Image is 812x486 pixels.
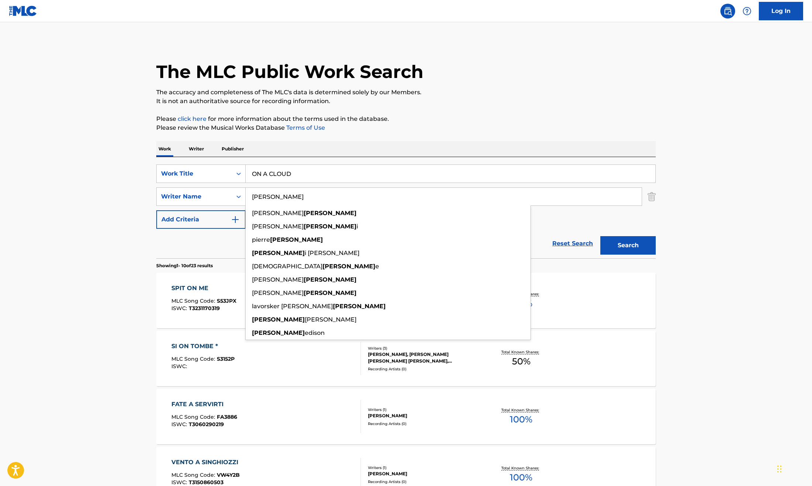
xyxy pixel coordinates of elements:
a: click here [178,115,207,122]
a: SI ON TOMBE *MLC Song Code:S3152PISWC:Writers (3)[PERSON_NAME], [PERSON_NAME] [PERSON_NAME] [PERS... [156,331,656,386]
iframe: Chat Widget [775,451,812,486]
img: Delete Criterion [648,187,656,206]
span: MLC Song Code : [171,472,217,478]
strong: [PERSON_NAME] [270,236,323,243]
p: Please for more information about the terms used in the database. [156,115,656,123]
span: MLC Song Code : [171,298,217,304]
strong: [PERSON_NAME] [252,316,305,323]
a: SPIT ON MEMLC Song Code:S53JPXISWC:T3231170319Writers (4)[PERSON_NAME], [PERSON_NAME], [PERSON_NA... [156,273,656,328]
img: 9d2ae6d4665cec9f34b9.svg [231,215,240,224]
span: pierre [252,236,270,243]
p: The accuracy and completeness of The MLC's data is determined solely by our Members. [156,88,656,97]
p: Total Known Shares: [501,349,541,355]
strong: [PERSON_NAME] [333,303,386,310]
img: help [743,7,751,16]
span: T3060290219 [189,421,224,428]
a: Terms of Use [285,124,325,131]
strong: [PERSON_NAME] [304,223,356,230]
span: S53JPX [217,298,236,304]
div: SPIT ON ME [171,284,236,293]
span: [PERSON_NAME] [252,223,304,230]
a: Reset Search [549,235,597,252]
img: MLC Logo [9,6,37,16]
strong: [PERSON_NAME] [304,210,356,217]
span: i [PERSON_NAME] [305,249,359,256]
span: edison [305,329,325,336]
p: Writer [187,141,206,157]
span: VW4Y2B [217,472,240,478]
div: Recording Artists ( 0 ) [368,421,480,426]
p: Total Known Shares: [501,465,541,471]
span: ISWC : [171,479,189,486]
div: Help [740,4,754,18]
p: Publisher [219,141,246,157]
button: Search [600,236,656,255]
span: [PERSON_NAME] [252,276,304,283]
span: ISWC : [171,305,189,312]
div: [PERSON_NAME], [PERSON_NAME] [PERSON_NAME] [PERSON_NAME], [PERSON_NAME] [368,351,480,364]
span: 100 % [510,413,532,426]
a: Log In [759,2,803,20]
span: 50 % [512,355,530,368]
form: Search Form [156,164,656,258]
div: Recording Artists ( 0 ) [368,479,480,485]
div: [PERSON_NAME] [368,412,480,419]
span: lavorsker [PERSON_NAME] [252,303,333,310]
a: FATE A SERVIRTIMLC Song Code:FA3886ISWC:T3060290219Writers (1)[PERSON_NAME]Recording Artists (0)T... [156,389,656,444]
div: Writers ( 1 ) [368,407,480,412]
button: Add Criteria [156,210,246,229]
div: Writer Name [161,192,228,201]
p: It is not an authoritative source for recording information. [156,97,656,106]
div: Writers ( 3 ) [368,346,480,351]
div: Work Title [161,169,228,178]
span: i [356,223,358,230]
span: [PERSON_NAME] [305,316,356,323]
span: [DEMOGRAPHIC_DATA] [252,263,323,270]
span: ISWC : [171,421,189,428]
div: Recording Artists ( 0 ) [368,366,480,372]
strong: [PERSON_NAME] [323,263,375,270]
span: MLC Song Code : [171,414,217,420]
strong: [PERSON_NAME] [252,249,305,256]
strong: [PERSON_NAME] [304,289,356,296]
span: FA3886 [217,414,237,420]
span: T3231170319 [189,305,220,312]
div: SI ON TOMBE * [171,342,235,351]
p: Please review the Musical Works Database [156,123,656,132]
span: ISWC : [171,363,189,370]
div: VENTO A SINGHIOZZI [171,458,242,467]
span: T3150860503 [189,479,224,486]
span: [PERSON_NAME] [252,210,304,217]
span: [PERSON_NAME] [252,289,304,296]
span: e [375,263,379,270]
p: Work [156,141,173,157]
div: Writers ( 1 ) [368,465,480,470]
div: [PERSON_NAME] [368,470,480,477]
p: Total Known Shares: [501,407,541,413]
h1: The MLC Public Work Search [156,61,423,83]
strong: [PERSON_NAME] [252,329,305,336]
p: Showing 1 - 10 of 23 results [156,262,213,269]
span: 100 % [510,471,532,484]
span: MLC Song Code : [171,356,217,362]
strong: [PERSON_NAME] [304,276,356,283]
div: Drag [777,458,782,480]
a: Public Search [720,4,735,18]
img: search [723,7,732,16]
div: FATE A SERVIRTI [171,400,237,409]
span: S3152P [217,356,235,362]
